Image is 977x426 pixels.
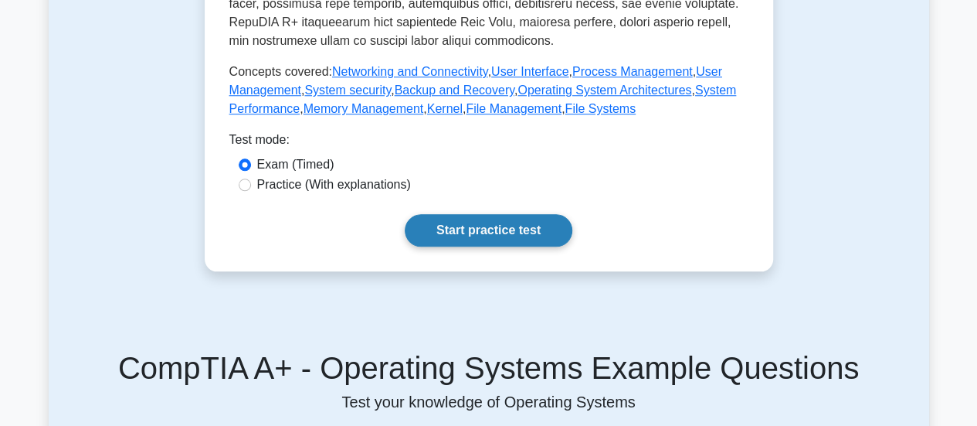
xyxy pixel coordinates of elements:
[304,83,391,97] a: System security
[517,83,691,97] a: Operating System Architectures
[572,65,693,78] a: Process Management
[257,176,411,194] label: Practice (With explanations)
[565,102,636,115] a: File Systems
[395,83,514,97] a: Backup and Recovery
[58,349,920,387] h5: CompTIA A+ - Operating Systems Example Questions
[491,65,568,78] a: User Interface
[257,155,334,174] label: Exam (Timed)
[304,102,424,115] a: Memory Management
[58,393,920,411] p: Test your knowledge of Operating Systems
[405,214,572,247] a: Start practice test
[229,63,748,118] p: Concepts covered: , , , , , , , , , , ,
[466,102,561,115] a: File Management
[229,131,748,155] div: Test mode:
[332,65,488,78] a: Networking and Connectivity
[427,102,463,115] a: Kernel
